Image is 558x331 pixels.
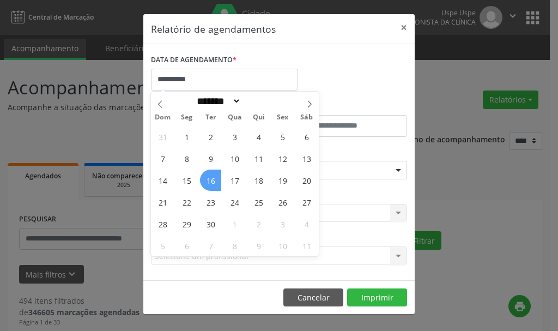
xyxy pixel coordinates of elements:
span: Setembro 30, 2025 [200,213,221,234]
span: Setembro 1, 2025 [176,126,197,147]
span: Qua [223,114,247,121]
label: ATÉ [282,98,407,115]
span: Outubro 4, 2025 [296,213,317,234]
span: Setembro 21, 2025 [152,191,173,213]
span: Setembro 18, 2025 [248,170,269,191]
span: Setembro 24, 2025 [224,191,245,213]
span: Outubro 6, 2025 [176,235,197,256]
span: Outubro 5, 2025 [152,235,173,256]
span: Setembro 4, 2025 [248,126,269,147]
span: Setembro 23, 2025 [200,191,221,213]
button: Cancelar [283,288,343,307]
span: Setembro 10, 2025 [224,148,245,169]
span: Setembro 28, 2025 [152,213,173,234]
span: Outubro 2, 2025 [248,213,269,234]
span: Setembro 15, 2025 [176,170,197,191]
span: Outubro 3, 2025 [272,213,293,234]
span: Sex [271,114,295,121]
label: DATA DE AGENDAMENTO [151,52,236,69]
button: Imprimir [347,288,407,307]
span: Setembro 16, 2025 [200,170,221,191]
span: Setembro 14, 2025 [152,170,173,191]
span: Ter [199,114,223,121]
span: Setembro 27, 2025 [296,191,317,213]
span: Outubro 7, 2025 [200,235,221,256]
span: Setembro 29, 2025 [176,213,197,234]
span: Outubro 9, 2025 [248,235,269,256]
span: Dom [151,114,175,121]
span: Setembro 5, 2025 [272,126,293,147]
select: Month [193,95,241,107]
span: Setembro 8, 2025 [176,148,197,169]
span: Seg [175,114,199,121]
span: Setembro 13, 2025 [296,148,317,169]
span: Setembro 20, 2025 [296,170,317,191]
span: Outubro 8, 2025 [224,235,245,256]
span: Outubro 10, 2025 [272,235,293,256]
span: Setembro 25, 2025 [248,191,269,213]
h5: Relatório de agendamentos [151,22,276,36]
span: Setembro 7, 2025 [152,148,173,169]
input: Year [241,95,277,107]
span: Setembro 17, 2025 [224,170,245,191]
span: Setembro 22, 2025 [176,191,197,213]
span: Setembro 26, 2025 [272,191,293,213]
span: Outubro 11, 2025 [296,235,317,256]
span: Setembro 19, 2025 [272,170,293,191]
span: Qui [247,114,271,121]
span: Setembro 6, 2025 [296,126,317,147]
span: Setembro 2, 2025 [200,126,221,147]
span: Agosto 31, 2025 [152,126,173,147]
span: Outubro 1, 2025 [224,213,245,234]
span: Setembro 12, 2025 [272,148,293,169]
span: Sáb [295,114,319,121]
button: Close [393,14,415,41]
span: Setembro 11, 2025 [248,148,269,169]
span: Setembro 9, 2025 [200,148,221,169]
span: Setembro 3, 2025 [224,126,245,147]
